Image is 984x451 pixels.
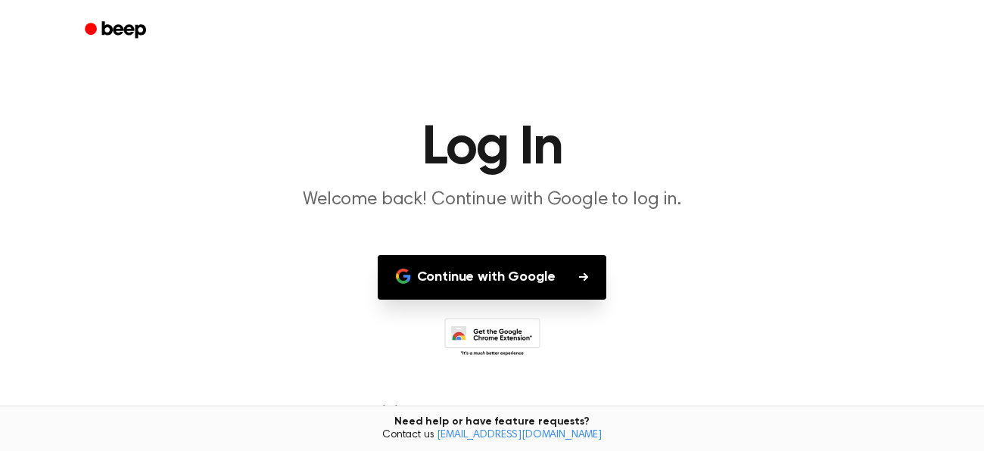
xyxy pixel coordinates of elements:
p: Welcome back! Continue with Google to log in. [201,188,783,213]
p: Don't have an account? [18,402,966,422]
button: Continue with Google [378,255,607,300]
a: [EMAIL_ADDRESS][DOMAIN_NAME] [437,430,602,440]
h1: Log In [104,121,880,176]
span: Contact us [9,429,975,443]
a: Beep [74,16,160,45]
a: Create an Account [506,402,623,422]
